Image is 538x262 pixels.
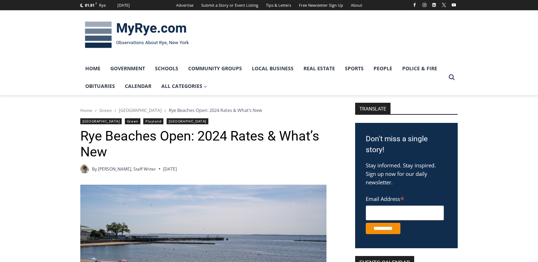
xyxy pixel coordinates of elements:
[80,165,89,173] img: (PHOTO: MyRye.com 2024 Head Intern, Editor and now Staff Writer Charlie Morris. Contributed.)Char...
[340,60,369,77] a: Sports
[366,133,447,156] h3: Don't miss a single story!
[355,103,391,114] strong: TRANSLATE
[440,1,448,9] a: X
[99,2,106,8] div: Rye
[366,192,444,204] label: Email Address
[80,60,445,95] nav: Primary Navigation
[397,60,442,77] a: Police & Fire
[98,166,156,172] a: [PERSON_NAME], Staff Writer
[80,165,89,173] a: Author image
[143,118,163,124] a: Playland
[430,1,438,9] a: Linkedin
[163,166,177,172] time: [DATE]
[169,107,262,113] span: Rye Beaches Open: 2024 Rates & What’s New
[420,1,429,9] a: Instagram
[299,60,340,77] a: Real Estate
[115,108,116,113] span: /
[125,118,140,124] a: Green
[120,77,156,95] a: Calendar
[445,71,458,84] button: View Search Form
[450,1,458,9] a: YouTube
[150,60,183,77] a: Schools
[96,1,97,5] span: F
[156,77,212,95] a: All Categories
[167,118,208,124] a: [GEOGRAPHIC_DATA]
[247,60,299,77] a: Local Business
[80,118,122,124] a: [GEOGRAPHIC_DATA]
[183,60,247,77] a: Community Groups
[92,166,97,172] span: By
[99,107,112,113] a: Green
[117,2,130,8] div: [DATE]
[164,108,166,113] span: /
[80,60,105,77] a: Home
[105,60,150,77] a: Government
[366,161,447,186] p: Stay informed. Stay inspired. Sign up now for our daily newsletter.
[95,108,97,113] span: /
[80,17,193,53] img: MyRye.com
[85,2,94,8] span: 81.81
[80,107,337,114] nav: Breadcrumbs
[119,107,162,113] a: [GEOGRAPHIC_DATA]
[161,82,207,90] span: All Categories
[410,1,419,9] a: Facebook
[80,107,92,113] a: Home
[80,128,337,160] h1: Rye Beaches Open: 2024 Rates & What’s New
[369,60,397,77] a: People
[80,77,120,95] a: Obituaries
